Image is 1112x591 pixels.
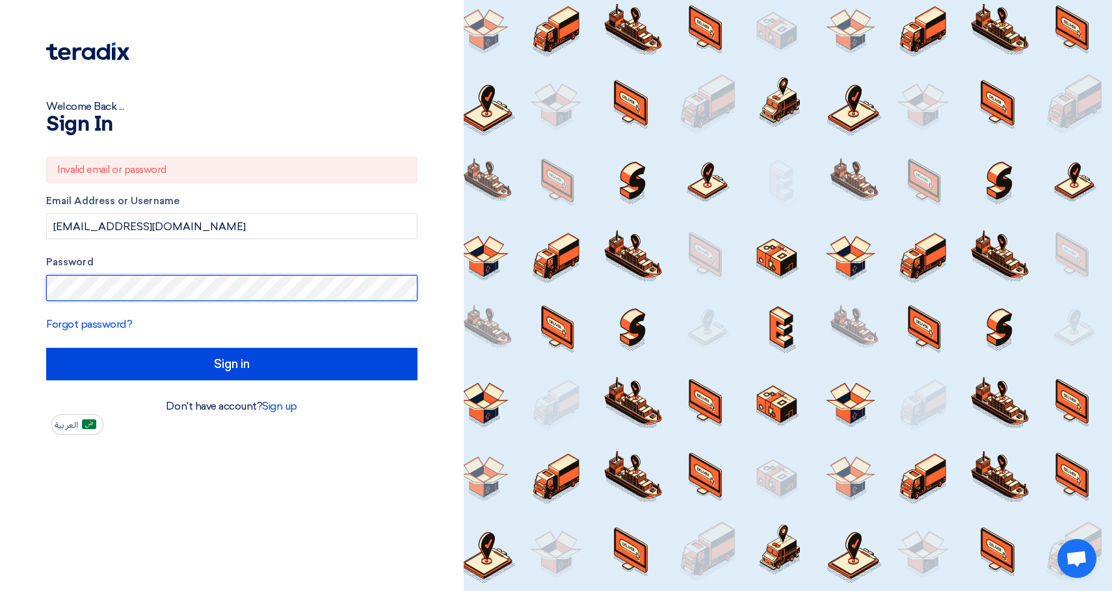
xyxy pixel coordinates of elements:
[46,194,417,209] label: Email Address or Username
[46,213,417,239] input: Enter your business email or username
[46,318,132,330] a: Forgot password?
[46,348,417,380] input: Sign in
[46,255,417,270] label: Password
[82,419,96,429] img: ar-AR.png
[46,399,417,414] div: Don't have account?
[55,421,78,430] span: العربية
[51,414,103,435] button: العربية
[46,114,417,135] h1: Sign In
[46,157,417,183] div: Invalid email or password
[46,99,417,114] div: Welcome Back ...
[262,400,297,412] a: Sign up
[46,42,129,60] img: Teradix logo
[1057,539,1096,578] div: Open chat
